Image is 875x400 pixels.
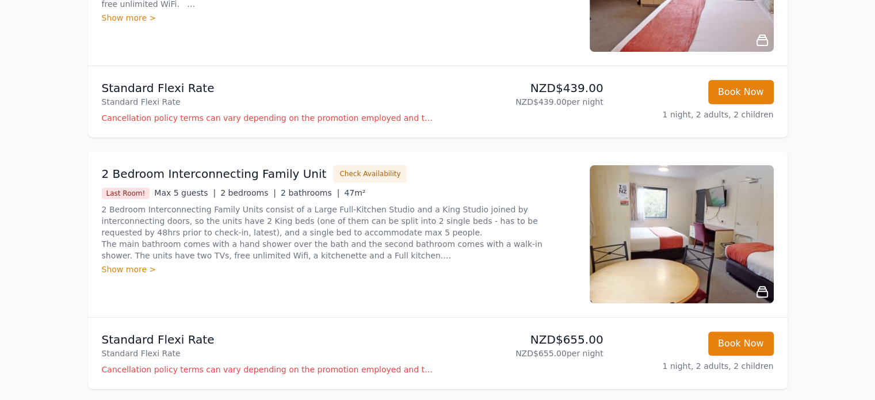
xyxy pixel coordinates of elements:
[102,12,576,24] div: Show more >
[102,348,433,359] p: Standard Flexi Rate
[613,109,774,120] p: 1 night, 2 adults, 2 children
[102,188,150,199] span: Last Room!
[442,332,603,348] p: NZD$655.00
[333,165,407,182] button: Check Availability
[154,188,216,197] span: Max 5 guests |
[442,348,603,359] p: NZD$655.00 per night
[102,96,433,108] p: Standard Flexi Rate
[220,188,276,197] span: 2 bedrooms |
[102,364,433,375] p: Cancellation policy terms can vary depending on the promotion employed and the time of stay of th...
[102,264,576,275] div: Show more >
[102,166,327,182] h3: 2 Bedroom Interconnecting Family Unit
[708,332,774,356] button: Book Now
[442,96,603,108] p: NZD$439.00 per night
[281,188,339,197] span: 2 bathrooms |
[442,80,603,96] p: NZD$439.00
[102,80,433,96] p: Standard Flexi Rate
[344,188,365,197] span: 47m²
[708,80,774,104] button: Book Now
[613,360,774,372] p: 1 night, 2 adults, 2 children
[102,204,576,261] p: 2 Bedroom Interconnecting Family Units consist of a Large Full-Kitchen Studio and a King Studio j...
[102,112,433,124] p: Cancellation policy terms can vary depending on the promotion employed and the time of stay of th...
[102,332,433,348] p: Standard Flexi Rate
